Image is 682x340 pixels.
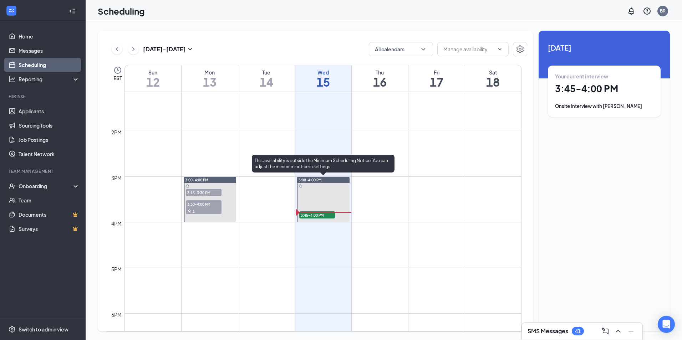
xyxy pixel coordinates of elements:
h1: 12 [125,76,181,88]
span: [DATE] [548,42,661,53]
h1: 17 [408,76,465,88]
svg: ComposeMessage [601,327,610,335]
button: ComposeMessage [600,325,611,337]
span: 3:30-4:00 PM [186,200,222,207]
svg: Analysis [9,76,16,83]
span: 3:15-3:30 PM [186,189,222,196]
h3: [DATE] - [DATE] [143,45,186,53]
a: Home [19,29,80,43]
div: Tue [238,69,295,76]
div: 5pm [110,265,123,273]
svg: ChevronUp [614,327,622,335]
a: October 17, 2025 [408,65,465,92]
svg: QuestionInfo [643,7,651,15]
div: 6pm [110,311,123,319]
div: Sat [465,69,521,76]
span: 3:00-4:00 PM [299,177,322,182]
svg: User [187,209,192,213]
div: Reporting [19,76,80,83]
a: DocumentsCrown [19,207,80,222]
h1: 3:45 - 4:00 PM [555,83,653,95]
a: October 18, 2025 [465,65,521,92]
a: October 14, 2025 [238,65,295,92]
svg: Settings [9,326,16,333]
a: October 16, 2025 [352,65,408,92]
button: ChevronRight [128,44,139,55]
div: BR [660,8,666,14]
div: Your current interview [555,73,653,80]
h1: 15 [295,76,351,88]
svg: Collapse [69,7,76,15]
button: Settings [513,42,527,56]
div: 41 [575,328,581,334]
svg: Sync [299,184,302,188]
svg: ChevronDown [497,46,503,52]
button: All calendarsChevronDown [369,42,433,56]
svg: Notifications [627,7,636,15]
a: Scheduling [19,58,80,72]
a: October 15, 2025 [295,65,351,92]
svg: ChevronDown [420,46,427,53]
svg: Settings [516,45,524,53]
a: October 13, 2025 [182,65,238,92]
a: October 12, 2025 [125,65,181,92]
div: Wed [295,69,351,76]
a: Applicants [19,104,80,118]
div: Sun [125,69,181,76]
div: Onboarding [19,182,73,190]
svg: ChevronRight [130,45,137,53]
div: Mon [182,69,238,76]
svg: Clock [113,66,122,74]
input: Manage availability [443,45,494,53]
div: 2pm [110,128,123,136]
div: 3pm [110,174,123,182]
h1: 13 [182,76,238,88]
div: Team Management [9,168,78,174]
div: This availability is outside the Minimum Scheduling Notice. You can adjust the minimum notice in ... [252,155,395,172]
h3: SMS Messages [528,327,568,335]
button: ChevronUp [612,325,624,337]
div: Hiring [9,93,78,99]
div: Fri [408,69,465,76]
svg: SmallChevronDown [186,45,194,53]
span: EST [113,74,122,82]
svg: ChevronLeft [113,45,121,53]
div: Open Intercom Messenger [658,316,675,333]
span: 3:45-4:00 PM [299,211,335,218]
svg: Minimize [627,327,635,335]
a: Sourcing Tools [19,118,80,133]
h1: 16 [352,76,408,88]
span: 1 [193,209,195,214]
svg: Sync [185,184,189,188]
button: Minimize [625,325,637,337]
div: Onsite Interview with [PERSON_NAME] [555,103,653,110]
div: Thu [352,69,408,76]
h1: 14 [238,76,295,88]
div: 4pm [110,220,123,227]
svg: WorkstreamLogo [8,7,15,14]
svg: UserCheck [9,182,16,190]
a: Messages [19,43,80,58]
a: Team [19,193,80,207]
a: Talent Network [19,147,80,161]
a: SurveysCrown [19,222,80,236]
span: 3:00-4:00 PM [185,177,208,182]
a: Job Postings [19,133,80,147]
button: ChevronLeft [112,44,122,55]
h1: Scheduling [98,5,145,17]
div: Switch to admin view [19,326,68,333]
h1: 18 [465,76,521,88]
